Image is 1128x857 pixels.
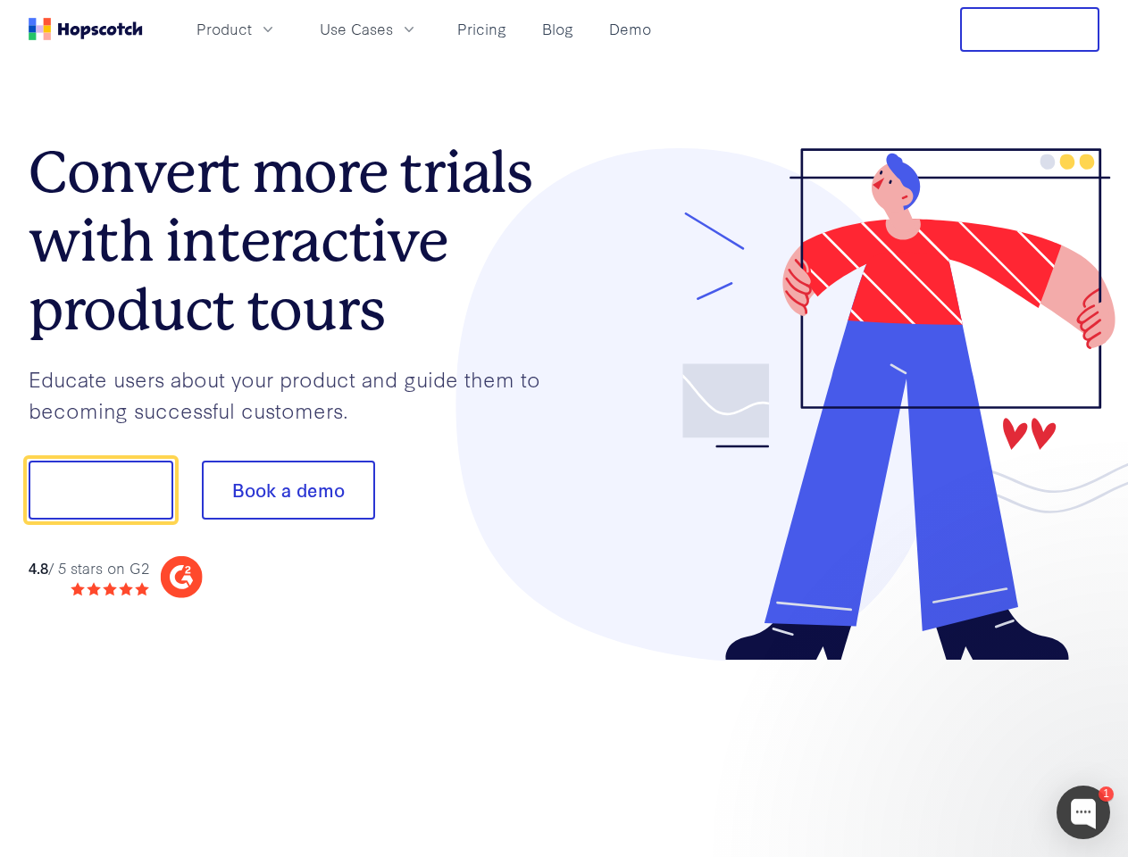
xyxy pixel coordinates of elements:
button: Free Trial [960,7,1099,52]
div: / 5 stars on G2 [29,557,149,579]
a: Home [29,18,143,40]
button: Use Cases [309,14,429,44]
a: Pricing [450,14,514,44]
span: Use Cases [320,18,393,40]
h1: Convert more trials with interactive product tours [29,138,564,344]
p: Educate users about your product and guide them to becoming successful customers. [29,363,564,425]
span: Product [196,18,252,40]
button: Product [186,14,288,44]
div: 1 [1099,786,1114,802]
button: Book a demo [202,461,375,520]
a: Blog [535,14,581,44]
button: Show me! [29,461,173,520]
a: Demo [602,14,658,44]
strong: 4.8 [29,557,48,578]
